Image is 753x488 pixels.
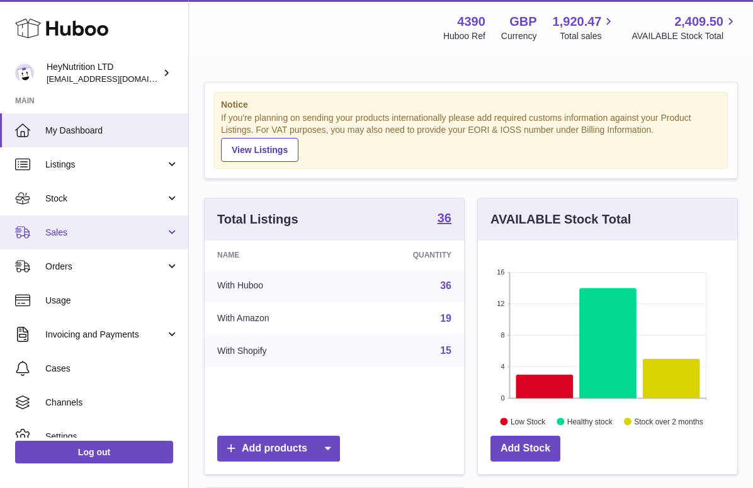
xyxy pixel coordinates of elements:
[45,193,166,205] span: Stock
[217,436,340,462] a: Add products
[440,280,451,291] a: 36
[15,64,34,82] img: info@heynutrition.com
[45,159,166,171] span: Listings
[205,302,346,335] td: With Amazon
[443,30,485,42] div: Huboo Ref
[490,436,560,462] a: Add Stock
[45,397,179,409] span: Channels
[47,61,160,85] div: HeyNutrition LTD
[501,30,537,42] div: Currency
[501,363,504,370] text: 4
[567,417,613,426] text: Healthy stock
[497,300,504,307] text: 12
[205,334,346,367] td: With Shopify
[45,227,166,239] span: Sales
[440,345,451,356] a: 15
[631,13,738,42] a: 2,409.50 AVAILABLE Stock Total
[553,13,602,30] span: 1,920.47
[490,211,631,228] h3: AVAILABLE Stock Total
[205,270,346,302] td: With Huboo
[47,74,185,84] span: [EMAIL_ADDRESS][DOMAIN_NAME]
[346,241,464,270] th: Quantity
[631,30,738,42] span: AVAILABLE Stock Total
[205,241,346,270] th: Name
[497,268,504,276] text: 16
[501,394,504,402] text: 0
[553,13,616,42] a: 1,920.47 Total sales
[221,99,721,111] strong: Notice
[15,441,173,463] a: Log out
[221,112,721,161] div: If you're planning on sending your products internationally please add required customs informati...
[221,138,298,162] a: View Listings
[440,313,451,324] a: 19
[45,329,166,341] span: Invoicing and Payments
[45,431,179,443] span: Settings
[511,417,546,426] text: Low Stock
[45,295,179,307] span: Usage
[438,212,451,227] a: 36
[217,211,298,228] h3: Total Listings
[45,125,179,137] span: My Dashboard
[45,261,166,273] span: Orders
[509,13,536,30] strong: GBP
[634,417,703,426] text: Stock over 2 months
[501,331,504,339] text: 8
[438,212,451,224] strong: 36
[45,363,179,375] span: Cases
[674,13,723,30] span: 2,409.50
[457,13,485,30] strong: 4390
[560,30,616,42] span: Total sales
